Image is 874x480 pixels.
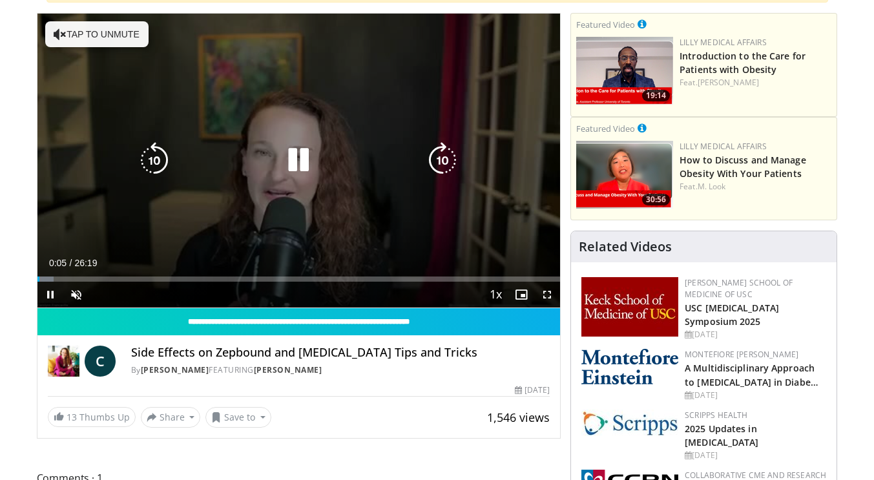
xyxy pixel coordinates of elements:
div: Feat. [680,77,831,89]
span: / [70,258,72,268]
h4: Related Videos [579,239,672,255]
a: [PERSON_NAME] [698,77,759,88]
small: Featured Video [576,123,635,134]
a: 19:14 [576,37,673,105]
span: 1,546 views [487,410,550,425]
small: Featured Video [576,19,635,30]
span: 0:05 [49,258,67,268]
button: Tap to unmute [45,21,149,47]
a: How to Discuss and Manage Obesity With Your Patients [680,154,806,180]
span: 30:56 [642,194,670,205]
a: Introduction to the Care for Patients with Obesity [680,50,806,76]
span: 26:19 [74,258,97,268]
img: c98a6a29-1ea0-4bd5-8cf5-4d1e188984a7.png.150x105_q85_crop-smart_upscale.png [576,141,673,209]
span: 13 [67,411,77,423]
a: 30:56 [576,141,673,209]
button: Share [141,407,201,428]
a: Scripps Health [685,410,747,421]
div: By FEATURING [131,364,550,376]
img: acc2e291-ced4-4dd5-b17b-d06994da28f3.png.150x105_q85_crop-smart_upscale.png [576,37,673,105]
video-js: Video Player [37,14,561,308]
a: Montefiore [PERSON_NAME] [685,349,798,360]
a: USC [MEDICAL_DATA] Symposium 2025 [685,302,779,328]
div: Progress Bar [37,277,561,282]
img: c9f2b0b7-b02a-4276-a72a-b0cbb4230bc1.jpg.150x105_q85_autocrop_double_scale_upscale_version-0.2.jpg [581,410,678,436]
img: Dr. Carolynn Francavilla [48,346,79,377]
button: Save to [205,407,271,428]
a: 2025 Updates in [MEDICAL_DATA] [685,423,758,448]
a: 13 Thumbs Up [48,407,136,427]
div: Feat. [680,181,831,193]
a: [PERSON_NAME] [141,364,209,375]
button: Playback Rate [483,282,508,308]
button: Pause [37,282,63,308]
img: b0142b4c-93a1-4b58-8f91-5265c282693c.png.150x105_q85_autocrop_double_scale_upscale_version-0.2.png [581,349,678,384]
a: Lilly Medical Affairs [680,141,767,152]
h4: Side Effects on Zepbound and [MEDICAL_DATA] Tips and Tricks [131,346,550,360]
button: Enable picture-in-picture mode [508,282,534,308]
div: [DATE] [685,450,826,461]
div: [DATE] [515,384,550,396]
a: [PERSON_NAME] [254,364,322,375]
a: M. Look [698,181,726,192]
button: Fullscreen [534,282,560,308]
span: 19:14 [642,90,670,101]
a: C [85,346,116,377]
a: Lilly Medical Affairs [680,37,767,48]
div: [DATE] [685,390,826,401]
div: [DATE] [685,329,826,340]
img: 7b941f1f-d101-407a-8bfa-07bd47db01ba.png.150x105_q85_autocrop_double_scale_upscale_version-0.2.jpg [581,277,678,337]
button: Unmute [63,282,89,308]
a: A Multidisciplinary Approach to [MEDICAL_DATA] in Diabe… [685,362,818,388]
a: [PERSON_NAME] School of Medicine of USC [685,277,793,300]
